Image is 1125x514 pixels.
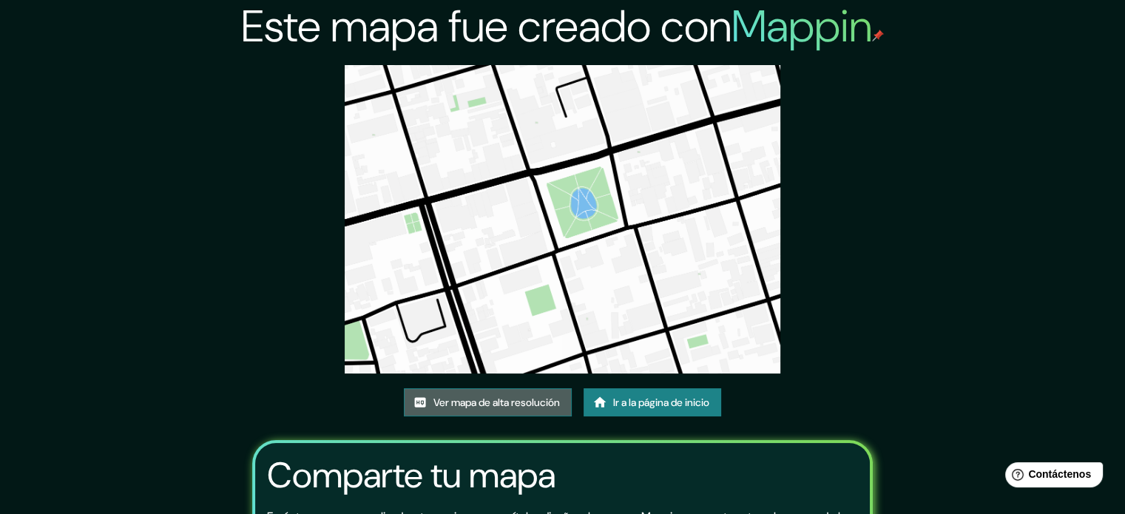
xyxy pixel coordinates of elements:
img: pin de mapeo [872,30,884,41]
font: Comparte tu mapa [267,452,555,498]
font: Ir a la página de inicio [613,396,709,409]
img: created-map [345,65,781,373]
iframe: Lanzador de widgets de ayuda [993,456,1109,498]
a: Ir a la página de inicio [584,388,721,416]
a: Ver mapa de alta resolución [404,388,572,416]
font: Ver mapa de alta resolución [433,396,560,409]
